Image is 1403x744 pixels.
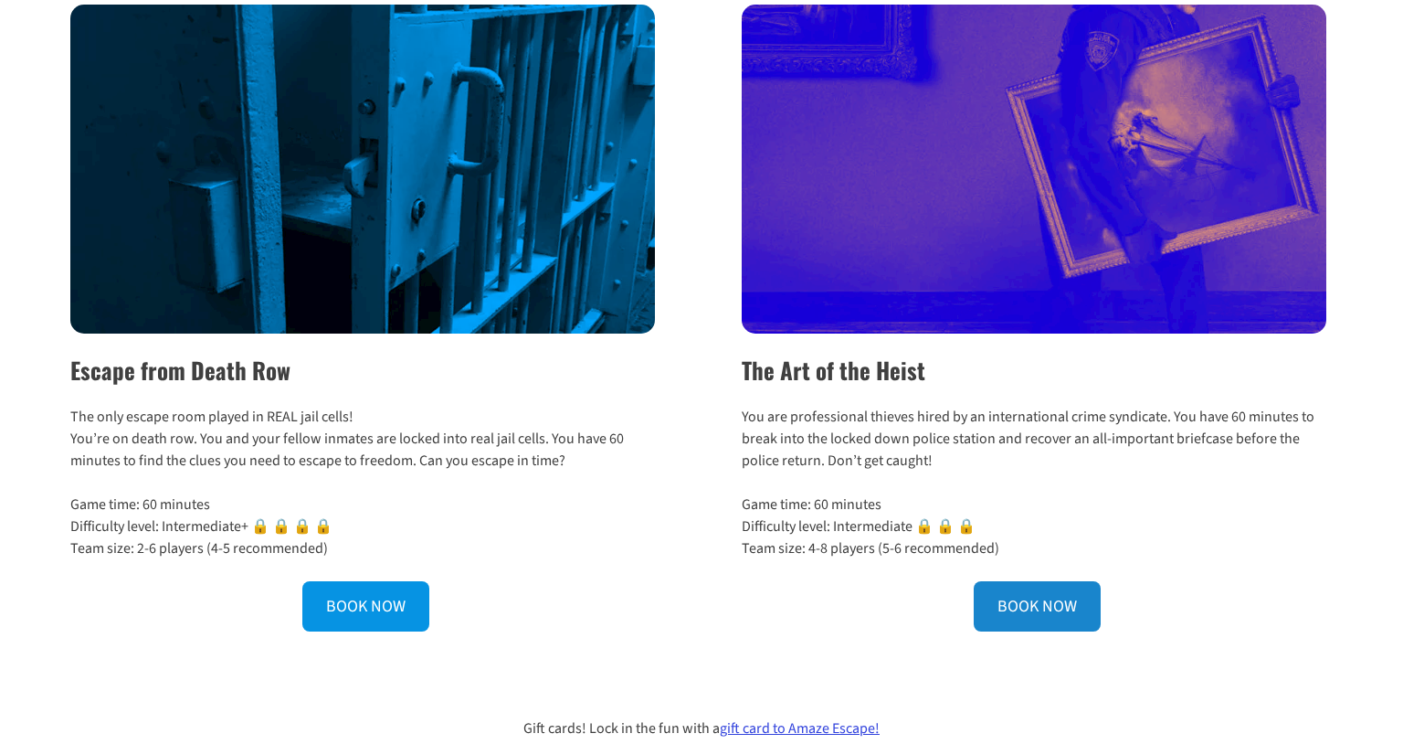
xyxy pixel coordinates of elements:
[70,717,1333,739] p: Gift cards! Lock in the fun with a
[742,494,1334,559] p: Game time: 60 minutes Difficulty level: Intermediate 🔒 🔒 🔒 Team size: 4-8 players (5-6 recommended)
[720,718,880,739] a: gift card to Amaze Escape!
[70,406,662,472] p: The only escape room played in REAL jail cells! You’re on death row. You and your fellow inmates ...
[742,353,1334,388] h2: The Art of the Heist
[742,406,1334,472] p: You are professional thieves hired by an international crime syndicate. You have 60 minutes to br...
[302,581,429,632] a: BOOK NOW
[70,494,662,559] p: Game time: 60 minutes Difficulty level: Intermediate+ 🔒 🔒 🔒 🔒 Team size: 2-6 players (4-5 recomme...
[70,353,662,388] h2: Escape from Death Row
[974,581,1101,632] a: BOOK NOW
